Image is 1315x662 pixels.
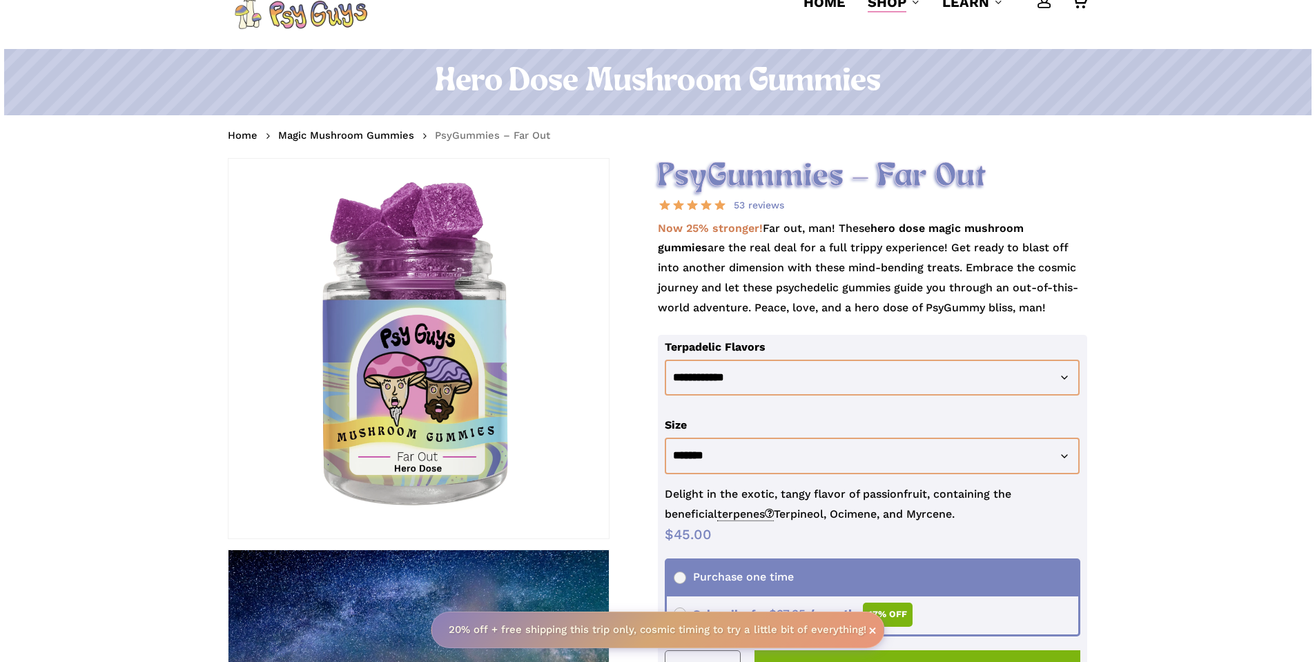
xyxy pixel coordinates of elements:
[674,570,794,583] span: Purchase one time
[658,222,763,235] strong: Now 25% stronger!
[278,128,414,142] a: Magic Mushroom Gummies
[228,128,257,142] a: Home
[665,485,1081,525] p: Delight in the exotic, tangy flavor of passionfruit, containing the beneficial Terpineol, Ocimene...
[717,507,774,521] span: terpenes
[665,340,766,353] label: Terpadelic Flavors
[809,607,856,621] span: / month
[228,63,1087,101] h1: Hero Dose Mushroom Gummies
[674,607,913,621] span: Subscribe for
[665,526,674,543] span: $
[665,418,687,431] label: Size
[769,607,806,621] span: 37.35
[665,526,712,543] bdi: 45.00
[658,158,1088,196] h2: PsyGummies – Far Out
[868,623,877,636] span: ×
[658,219,1088,335] p: Far out, man! These are the real deal for a full trippy experience! Get ready to blast off into a...
[769,607,777,621] span: $
[435,129,550,142] span: PsyGummies – Far Out
[449,623,866,636] strong: 20% off + free shipping this trip only, cosmic timing to try a little bit of everything!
